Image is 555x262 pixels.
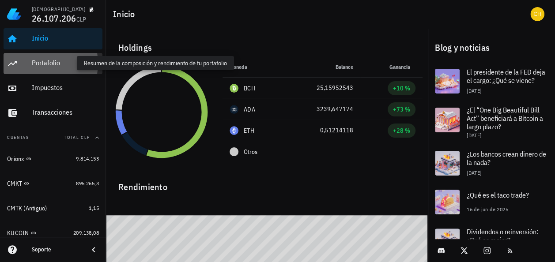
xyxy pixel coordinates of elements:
div: Impuestos [32,83,99,92]
div: 25,15952543 [292,83,353,93]
div: ADA-icon [230,105,238,114]
span: 895.265,3 [76,180,99,187]
div: Transacciones [32,108,99,116]
span: El presidente de la FED deja el cargo: ¿Qué se viene? [467,67,545,85]
span: [DATE] [467,169,481,176]
button: CuentasTotal CLP [4,127,102,148]
h1: Inicio [113,7,139,21]
div: KUCOIN [7,229,29,237]
div: BCH-icon [230,84,238,93]
div: CMKT [7,180,22,187]
span: 1,15 [89,205,99,211]
span: - [413,148,415,156]
div: +28 % [393,126,410,135]
div: 3239,647174 [292,105,353,114]
div: [DEMOGRAPHIC_DATA] [32,6,85,13]
a: Impuestos [4,78,102,99]
div: Blog y noticias [428,34,555,62]
span: - [351,148,353,156]
a: KUCOIN 209.138,08 [4,222,102,243]
div: +10 % [393,84,410,93]
a: Portafolio [4,53,102,74]
a: Transacciones [4,102,102,124]
span: 16 de jun de 2025 [467,206,508,213]
div: +73 % [393,105,410,114]
span: 209.138,08 [73,229,99,236]
span: ¿El “One Big Beautiful Bill Act” beneficiará a Bitcoin a largo plazo? [467,105,543,131]
a: ¿El “One Big Beautiful Bill Act” beneficiará a Bitcoin a largo plazo? [DATE] [428,101,555,144]
a: ¿Los bancos crean dinero de la nada? [DATE] [428,144,555,183]
div: CMTK (Antiguo) [7,205,47,212]
span: Otros [244,147,257,157]
div: BCH [244,84,255,93]
span: CLP [76,15,87,23]
a: El presidente de la FED deja el cargo: ¿Qué se viene? [DATE] [428,62,555,101]
div: Rendimiento [111,173,423,194]
a: Dividendos o reinversión: ¿Qué es mejor? [428,221,555,260]
a: ¿Qué es el taco trade? 16 de jun de 2025 [428,183,555,221]
div: ADA [244,105,255,114]
th: Balance [285,56,360,78]
th: Moneda [223,56,285,78]
div: Orionx [7,155,24,163]
span: [DATE] [467,87,481,94]
span: Total CLP [64,135,90,140]
div: Portafolio [32,59,99,67]
span: ¿Qué es el taco trade? [467,191,529,199]
a: CMTK (Antiguo) 1,15 [4,198,102,219]
span: [DATE] [467,132,481,138]
span: 9.814.153 [76,155,99,162]
span: ¿Los bancos crean dinero de la nada? [467,150,546,167]
a: Inicio [4,28,102,49]
img: LedgiFi [7,7,21,21]
div: Inicio [32,34,99,42]
div: ETH-icon [230,126,238,135]
span: 26.107.206 [32,12,76,24]
div: 0,51214118 [292,126,353,135]
a: CMKT 895.265,3 [4,173,102,194]
div: Holdings [111,34,423,62]
span: Ganancia [389,64,415,70]
span: Dividendos o reinversión: ¿Qué es mejor? [467,227,538,244]
div: ETH [244,126,254,135]
a: Orionx 9.814.153 [4,148,102,169]
div: avatar [530,7,544,21]
div: Soporte [32,246,81,253]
